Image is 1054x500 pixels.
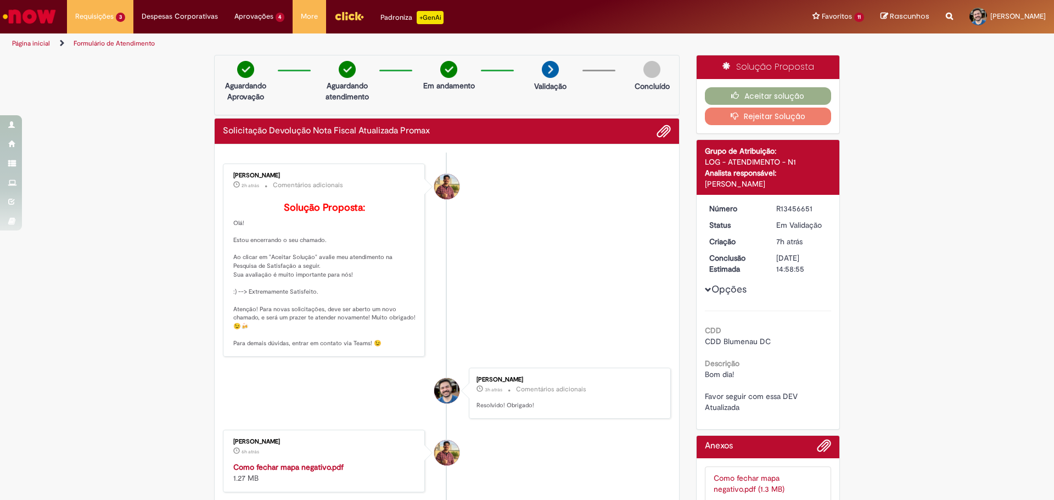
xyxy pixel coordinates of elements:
div: [PERSON_NAME] [705,178,832,189]
div: Padroniza [380,11,444,24]
a: Página inicial [12,39,50,48]
dt: Criação [701,236,769,247]
div: [DATE] 14:58:55 [776,252,827,274]
span: Bom dia! Favor seguir com essa DEV Atualizada [705,369,800,412]
p: Aguardando Aprovação [219,80,272,102]
h2: Solicitação Devolução Nota Fiscal Atualizada Promax Histórico de tíquete [223,126,430,136]
dt: Status [701,220,769,231]
span: 3h atrás [485,386,502,393]
p: Concluído [635,81,670,92]
div: [PERSON_NAME] [476,377,659,383]
b: Descrição [705,358,739,368]
p: +GenAi [417,11,444,24]
span: 4 [276,13,285,22]
span: 3 [116,13,125,22]
div: 28/08/2025 10:25:44 [776,236,827,247]
span: Aprovações [234,11,273,22]
span: More [301,11,318,22]
div: Solução Proposta [697,55,840,79]
time: 28/08/2025 14:36:42 [485,386,502,393]
span: CDD Blumenau DC [705,336,771,346]
button: Rejeitar Solução [705,108,832,125]
span: [PERSON_NAME] [990,12,1046,21]
span: 2h atrás [242,182,259,189]
small: Comentários adicionais [273,181,343,190]
div: R13456651 [776,203,827,214]
img: ServiceNow [1,5,58,27]
span: Despesas Corporativas [142,11,218,22]
img: check-circle-green.png [339,61,356,78]
div: Vitor Jeremias Da Silva [434,440,459,465]
a: Como fechar mapa negativo.pdf [233,462,344,472]
dt: Conclusão Estimada [701,252,769,274]
div: Vitor Jeremias Da Silva [434,174,459,199]
div: [PERSON_NAME] [233,439,416,445]
img: check-circle-green.png [440,61,457,78]
span: Favoritos [822,11,852,22]
div: LOG - ATENDIMENTO - N1 [705,156,832,167]
img: img-circle-grey.png [643,61,660,78]
div: Grupo de Atribuição: [705,145,832,156]
button: Adicionar anexos [657,124,671,138]
a: Rascunhos [881,12,929,22]
a: Como fechar mapa negativo.pdf (1.3 MB) [714,473,784,494]
p: Aguardando atendimento [321,80,374,102]
span: Rascunhos [890,11,929,21]
div: Em Validação [776,220,827,231]
span: Requisições [75,11,114,22]
div: [PERSON_NAME] [233,172,416,179]
small: Comentários adicionais [516,385,586,394]
button: Adicionar anexos [817,439,831,458]
p: Resolvido! Obrigado! [476,401,659,410]
ul: Trilhas de página [8,33,694,54]
span: 7h atrás [776,237,803,246]
p: Validação [534,81,567,92]
img: arrow-next.png [542,61,559,78]
img: check-circle-green.png [237,61,254,78]
div: Renan Andre Farias [434,378,459,403]
span: 11 [854,13,864,22]
time: 28/08/2025 10:25:44 [776,237,803,246]
h2: Anexos [705,441,733,451]
div: Analista responsável: [705,167,832,178]
p: Em andamento [423,80,475,91]
dt: Número [701,203,769,214]
span: 6h atrás [242,448,259,455]
img: click_logo_yellow_360x200.png [334,8,364,24]
div: 1.27 MB [233,462,416,484]
a: Formulário de Atendimento [74,39,155,48]
button: Aceitar solução [705,87,832,105]
b: Solução Proposta: [284,201,365,214]
time: 28/08/2025 14:45:43 [242,182,259,189]
p: Olá! Estou encerrando o seu chamado. Ao clicar em "Aceitar Solução" avalie meu atendimento na Pes... [233,203,416,348]
b: CDD [705,325,721,335]
time: 28/08/2025 11:03:45 [242,448,259,455]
